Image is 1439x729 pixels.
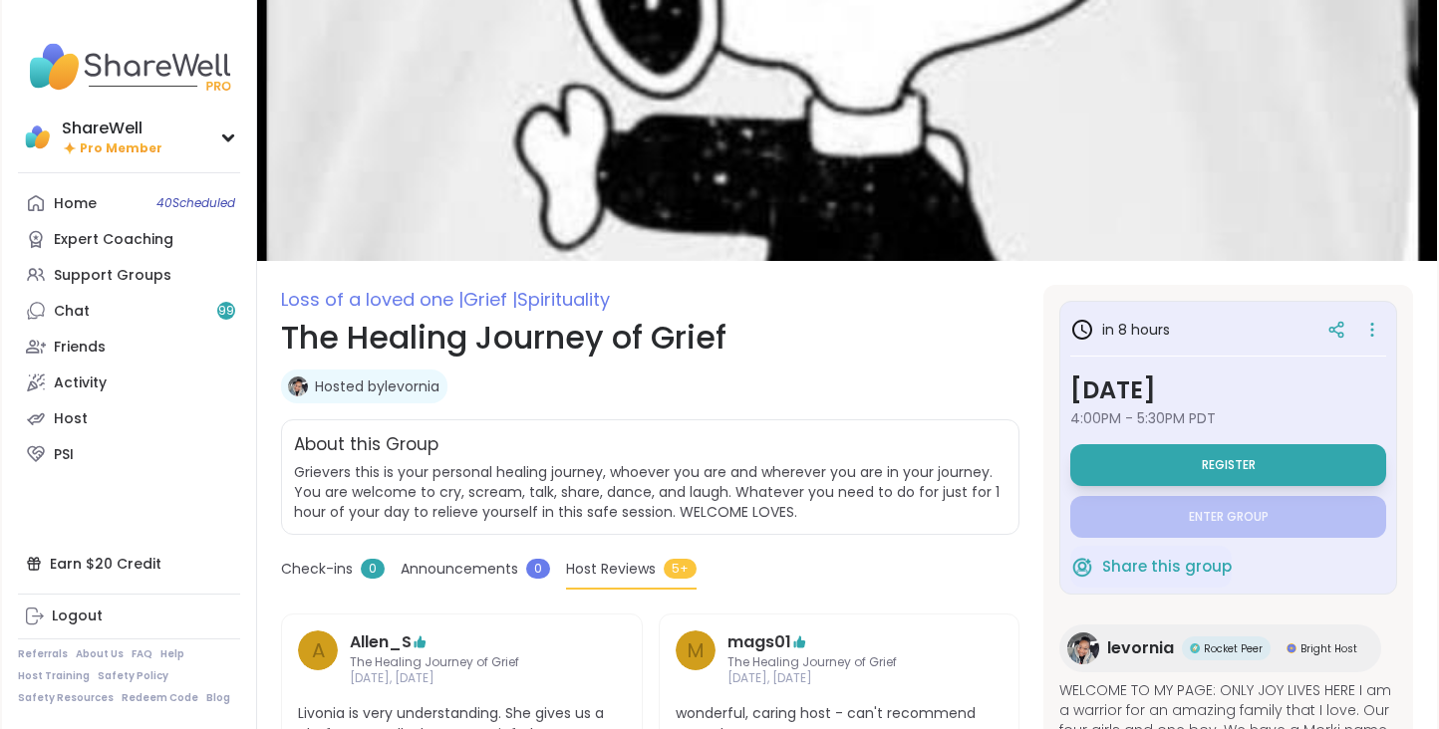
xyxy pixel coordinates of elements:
span: A [312,635,325,665]
span: [DATE], [DATE] [350,670,574,687]
span: Enter group [1189,509,1269,525]
a: Safety Resources [18,691,114,705]
button: Enter group [1070,496,1386,538]
span: 4:00PM - 5:30PM PDT [1070,408,1386,428]
div: Support Groups [54,266,171,286]
a: m [676,630,716,688]
a: Chat99 [18,293,240,329]
span: 5+ [664,559,697,579]
img: levornia [288,376,308,396]
span: Grief | [463,287,517,312]
div: Friends [54,338,106,358]
a: mags01 [727,630,791,654]
h3: [DATE] [1070,372,1386,408]
span: 40 Scheduled [156,195,235,211]
span: Check-ins [281,559,353,580]
button: Register [1070,444,1386,486]
div: Logout [52,607,103,626]
a: Blog [206,691,230,705]
a: PSI [18,436,240,472]
span: m [687,635,705,665]
h3: in 8 hours [1070,318,1170,342]
span: Grievers this is your personal healing journey, whoever you are and wherever you are in your jour... [294,462,1000,522]
a: Help [160,647,184,661]
a: Safety Policy [98,669,168,683]
a: levornialevorniaRocket PeerRocket PeerBright HostBright Host [1059,624,1381,672]
a: Host Training [18,669,90,683]
img: ShareWell [22,121,54,153]
div: Activity [54,373,107,393]
span: Spirituality [517,287,610,312]
div: Home [54,194,97,214]
span: Register [1202,457,1256,473]
span: 0 [526,559,550,579]
a: Expert Coaching [18,221,240,257]
img: Rocket Peer [1190,643,1200,653]
a: Home40Scheduled [18,185,240,221]
a: Redeem Code [122,691,198,705]
h2: About this Group [294,432,438,458]
a: A [298,630,338,688]
span: Host Reviews [566,559,656,580]
span: Announcements [401,559,518,580]
div: ShareWell [62,118,162,139]
span: [DATE], [DATE] [727,670,952,687]
div: Chat [54,302,90,322]
a: Friends [18,329,240,364]
img: Bright Host [1287,643,1296,653]
span: levornia [1107,636,1174,660]
img: levornia [1067,632,1099,664]
div: Host [54,409,88,429]
span: Pro Member [80,140,162,157]
span: Loss of a loved one | [281,287,463,312]
span: Bright Host [1300,641,1357,656]
a: FAQ [132,647,152,661]
span: The Healing Journey of Grief [350,654,574,671]
h1: The Healing Journey of Grief [281,314,1019,362]
a: Activity [18,364,240,400]
span: 99 [218,303,234,320]
div: PSI [54,445,74,465]
a: Hosted bylevornia [315,376,439,396]
div: Expert Coaching [54,230,173,250]
a: Referrals [18,647,68,661]
a: About Us [76,647,124,661]
div: Earn $20 Credit [18,546,240,582]
img: ShareWell Logomark [1070,555,1094,579]
span: Rocket Peer [1204,641,1263,656]
button: Share this group [1070,546,1232,588]
a: Logout [18,599,240,634]
a: Host [18,400,240,436]
a: Support Groups [18,257,240,293]
span: Share this group [1102,556,1232,579]
a: Allen_S [350,630,412,654]
span: The Healing Journey of Grief [727,654,952,671]
span: 0 [361,559,385,579]
img: ShareWell Nav Logo [18,32,240,102]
